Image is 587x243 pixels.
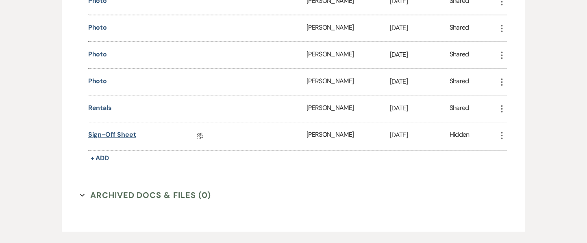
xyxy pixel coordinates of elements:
div: Shared [450,23,469,34]
p: [DATE] [390,76,450,87]
a: Sign-off Sheet [88,130,136,142]
p: [DATE] [390,49,450,60]
div: Hidden [450,130,470,142]
button: Rentals [88,103,112,113]
button: Photo [88,23,107,32]
div: [PERSON_NAME] [307,69,390,95]
div: Shared [450,103,469,114]
button: Photo [88,76,107,86]
span: + Add [91,154,109,162]
p: [DATE] [390,23,450,33]
button: Photo [88,49,107,59]
div: [PERSON_NAME] [307,42,390,68]
button: Archived Docs & Files (0) [80,189,211,201]
p: [DATE] [390,103,450,114]
div: [PERSON_NAME] [307,95,390,122]
div: Shared [450,76,469,87]
button: + Add [88,153,112,164]
div: Shared [450,49,469,60]
div: [PERSON_NAME] [307,122,390,150]
div: [PERSON_NAME] [307,15,390,41]
p: [DATE] [390,130,450,140]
